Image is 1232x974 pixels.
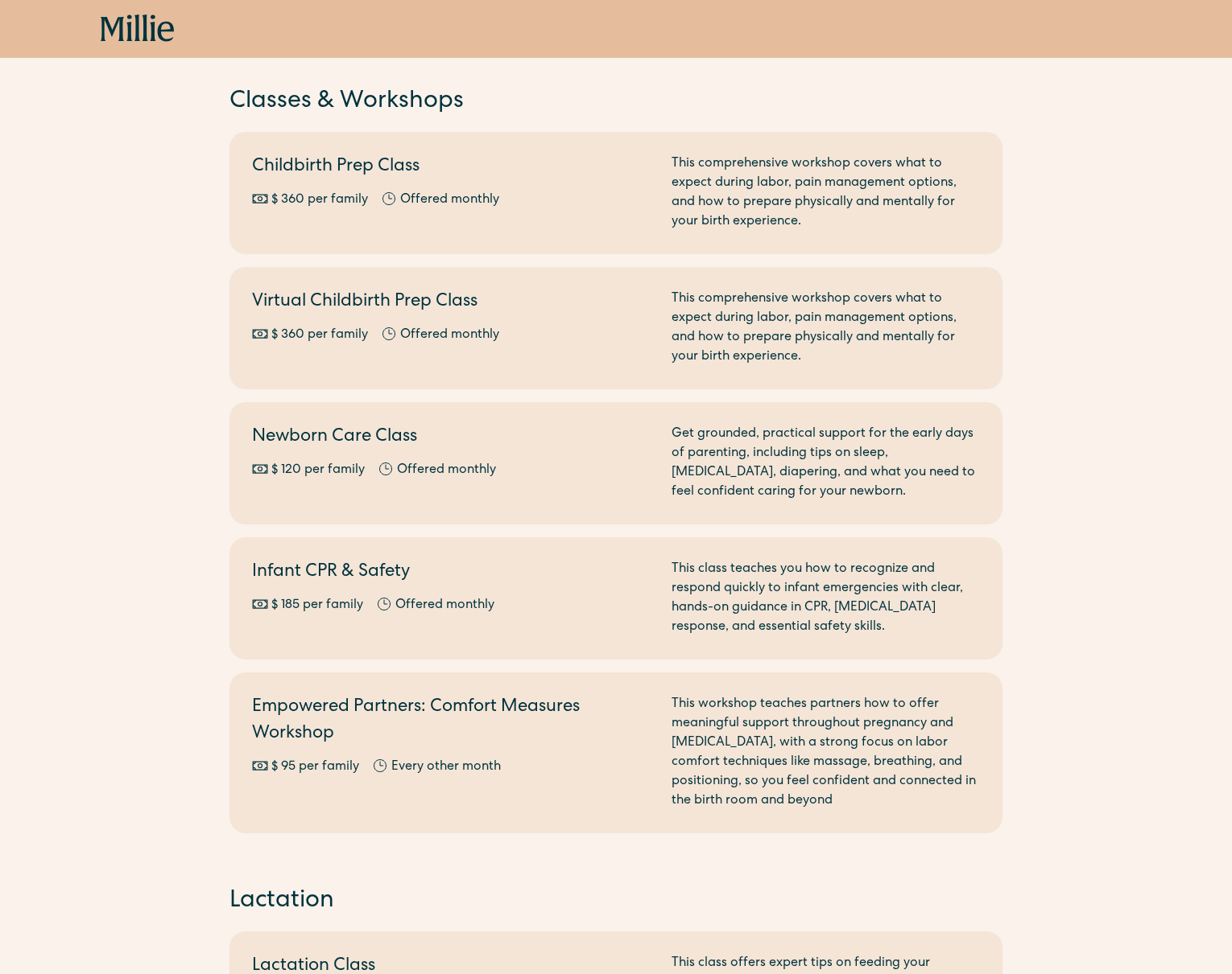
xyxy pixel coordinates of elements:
[672,560,980,637] div: This class teaches you how to recognize and respond quickly to infant emergencies with clear, han...
[271,758,359,777] div: $ 95 per family
[672,290,980,367] div: This comprehensive workshop covers what to expect during labor, pain management options, and how ...
[252,290,652,316] h2: Virtual Childbirth Prep Class
[397,461,496,480] div: Offered monthly
[400,326,499,345] div: Offered monthly
[252,695,652,748] h2: Empowered Partners: Comfort Measures Workshop
[395,596,494,615] div: Offered monthly
[271,596,363,615] div: $ 185 per family
[391,758,501,777] div: Every other month
[229,85,1003,119] h2: Classes & Workshops
[271,191,368,210] div: $ 360 per family
[229,537,1003,660] a: Infant CPR & Safety$ 185 per familyOffered monthlyThis class teaches you how to recognize and res...
[271,326,368,345] div: $ 360 per family
[271,461,365,480] div: $ 120 per family
[400,191,499,210] div: Offered monthly
[252,560,652,586] h2: Infant CPR & Safety
[672,154,980,232] div: This comprehensive workshop covers what to expect during labor, pain management options, and how ...
[672,695,980,811] div: This workshop teaches partners how to offer meaningful support throughout pregnancy and [MEDICAL_...
[672,425,980,502] div: Get grounded, practical support for the early days of parenting, including tips on sleep, [MEDICA...
[252,425,652,451] h2: Newborn Care Class
[252,154,652,181] h2: Childbirth Prep Class
[229,402,1003,524] a: Newborn Care Class$ 120 per familyOffered monthlyGet grounded, practical support for the early da...
[229,672,1003,833] a: Empowered Partners: Comfort Measures Workshop$ 95 per familyEvery other monthThis workshop teache...
[229,132,1003,254] a: Childbirth Prep Class$ 360 per familyOffered monthlyThis comprehensive workshop covers what to ex...
[229,885,1003,919] h2: Lactation
[229,267,1003,389] a: Virtual Childbirth Prep Class$ 360 per familyOffered monthlyThis comprehensive workshop covers wh...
